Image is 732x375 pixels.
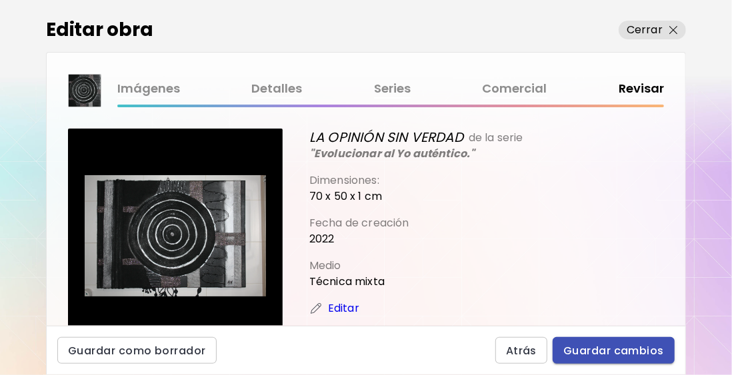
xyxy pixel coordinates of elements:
[309,300,349,316] a: Editar
[374,79,411,99] a: Series
[309,146,475,161] b: "Evolucionar al Yo auténtico."
[309,274,664,290] p: Técnica mixta
[506,344,537,358] span: Atrás
[57,337,217,364] button: Guardar como borrador
[495,337,547,364] button: Atrás
[252,79,303,99] a: Detalles
[309,188,664,204] p: 70 x 50 x 1 cm
[309,231,664,247] p: 2022
[309,173,664,188] p: Dimensiones:
[563,344,664,358] span: Guardar cambios
[309,302,323,315] img: edit
[553,337,675,364] button: Guardar cambios
[328,300,359,316] p: Editar
[309,215,664,231] p: Fecha de creación
[309,128,463,147] i: LA OPINIÓN SIN VERDAD
[68,344,206,358] span: Guardar como borrador
[309,258,664,274] p: Medio
[117,79,180,99] a: Imágenes
[483,79,547,99] a: Comercial
[69,75,101,107] img: thumbnail
[469,130,523,146] p: de la serie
